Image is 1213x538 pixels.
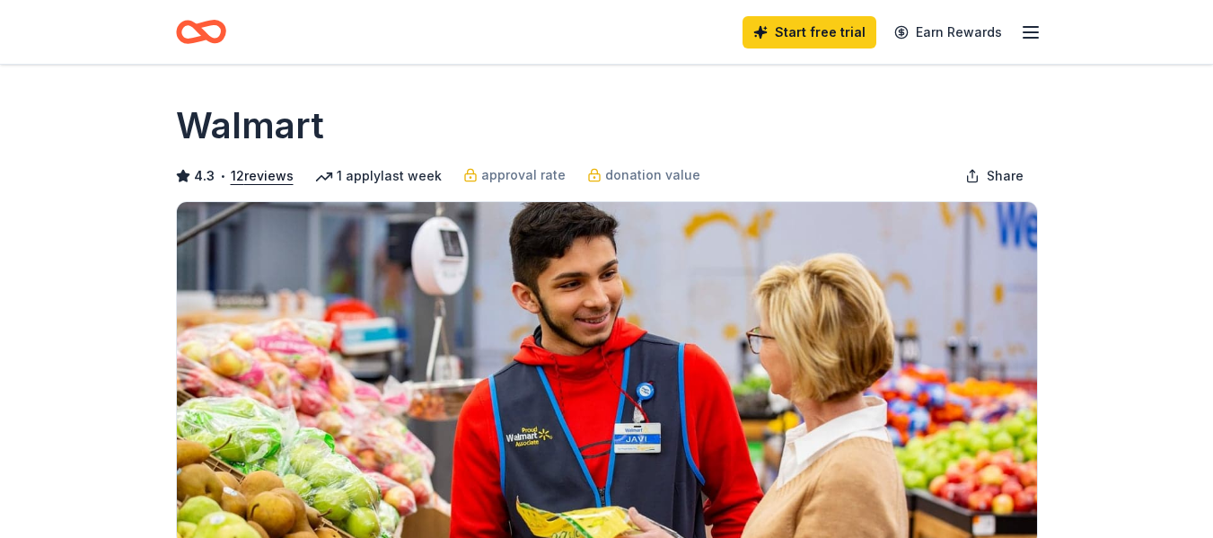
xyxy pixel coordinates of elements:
a: donation value [587,164,700,186]
button: Share [951,158,1038,194]
a: approval rate [463,164,566,186]
h1: Walmart [176,101,324,151]
span: donation value [605,164,700,186]
span: • [219,169,225,183]
a: Home [176,11,226,53]
span: approval rate [481,164,566,186]
a: Start free trial [743,16,876,49]
span: 4.3 [194,165,215,187]
a: Earn Rewards [883,16,1013,49]
span: Share [987,165,1024,187]
div: 1 apply last week [315,165,442,187]
button: 12reviews [231,165,294,187]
